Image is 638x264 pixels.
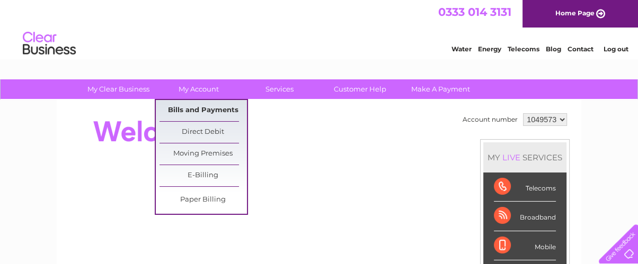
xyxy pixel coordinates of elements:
a: Energy [478,45,501,53]
a: Water [451,45,472,53]
div: LIVE [500,152,522,162]
div: Clear Business is a trading name of Verastar Limited (registered in [GEOGRAPHIC_DATA] No. 3667643... [69,6,570,51]
img: logo.png [22,28,76,60]
a: Moving Premises [159,143,247,165]
div: MY SERVICES [483,142,566,172]
a: Services [236,79,323,99]
a: Contact [568,45,593,53]
div: Telecoms [494,172,556,202]
a: Blog [546,45,561,53]
td: Account number [460,111,520,129]
a: Customer Help [316,79,404,99]
a: Direct Debit [159,122,247,143]
a: E-Billing [159,165,247,186]
div: Broadband [494,202,556,231]
a: Log out [603,45,628,53]
a: Bills and Payments [159,100,247,121]
a: Telecoms [508,45,539,53]
a: Paper Billing [159,189,247,211]
div: Mobile [494,231,556,260]
a: My Clear Business [75,79,162,99]
a: Make A Payment [397,79,484,99]
a: 0333 014 3131 [438,5,511,19]
a: My Account [155,79,243,99]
